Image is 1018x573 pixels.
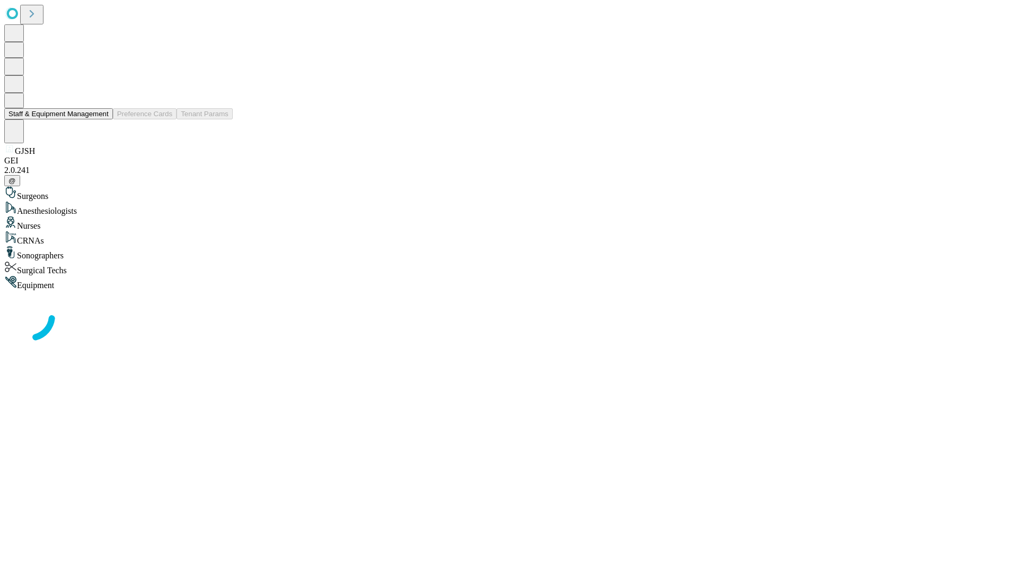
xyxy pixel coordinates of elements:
[4,216,1014,231] div: Nurses
[4,108,113,119] button: Staff & Equipment Management
[177,108,233,119] button: Tenant Params
[4,246,1014,261] div: Sonographers
[4,175,20,186] button: @
[4,166,1014,175] div: 2.0.241
[15,146,35,155] span: GJSH
[4,156,1014,166] div: GEI
[4,201,1014,216] div: Anesthesiologists
[4,231,1014,246] div: CRNAs
[4,186,1014,201] div: Surgeons
[113,108,177,119] button: Preference Cards
[4,275,1014,290] div: Equipment
[8,177,16,185] span: @
[4,261,1014,275] div: Surgical Techs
